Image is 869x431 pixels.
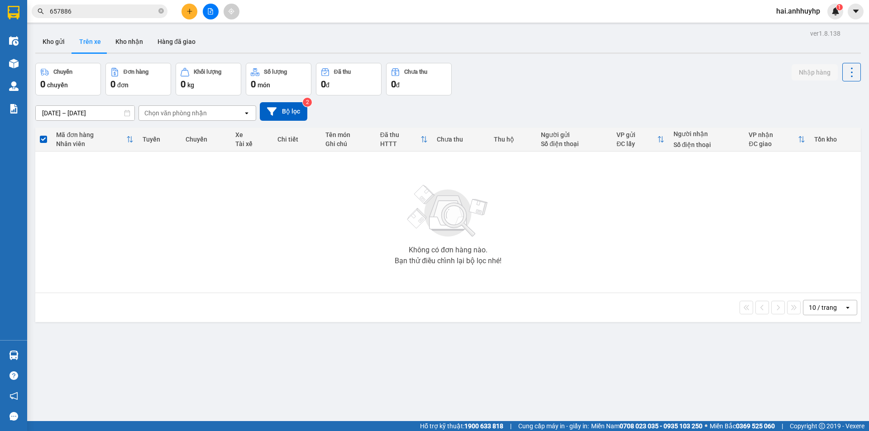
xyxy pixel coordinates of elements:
[749,140,798,147] div: ĐC giao
[380,131,421,138] div: Đã thu
[848,4,864,19] button: caret-down
[224,4,239,19] button: aim
[810,28,840,38] div: ver 1.8.138
[8,6,19,19] img: logo-vxr
[316,63,382,95] button: Đã thu0đ
[749,131,798,138] div: VP nhận
[616,131,657,138] div: VP gửi
[9,36,19,46] img: warehouse-icon
[710,421,775,431] span: Miền Bắc
[736,422,775,430] strong: 0369 525 060
[10,412,18,421] span: message
[591,421,702,431] span: Miền Nam
[203,4,219,19] button: file-add
[744,128,810,152] th: Toggle SortBy
[612,128,668,152] th: Toggle SortBy
[235,131,268,138] div: Xe
[420,421,503,431] span: Hỗ trợ kỹ thuật:
[117,81,129,89] span: đơn
[124,69,148,75] div: Đơn hàng
[334,69,351,75] div: Đã thu
[9,59,19,68] img: warehouse-icon
[437,136,484,143] div: Chưa thu
[38,8,44,14] span: search
[264,69,287,75] div: Số lượng
[376,128,433,152] th: Toggle SortBy
[9,104,19,114] img: solution-icon
[35,31,72,52] button: Kho gửi
[769,5,827,17] span: hai.anhhuyhp
[186,136,226,143] div: Chuyến
[260,102,307,121] button: Bộ lọc
[673,141,740,148] div: Số điện thoại
[321,79,326,90] span: 0
[50,6,157,16] input: Tìm tên, số ĐT hoặc mã đơn
[831,7,840,15] img: icon-new-feature
[836,4,843,10] sup: 1
[9,81,19,91] img: warehouse-icon
[105,63,171,95] button: Đơn hàng0đơn
[110,79,115,90] span: 0
[852,7,860,15] span: caret-down
[782,421,783,431] span: |
[251,79,256,90] span: 0
[464,422,503,430] strong: 1900 633 818
[391,79,396,90] span: 0
[194,69,221,75] div: Khối lượng
[246,63,311,95] button: Số lượng0món
[409,246,487,254] div: Không có đơn hàng nào.
[325,140,371,147] div: Ghi chú
[396,81,400,89] span: đ
[9,350,19,360] img: warehouse-icon
[108,31,150,52] button: Kho nhận
[36,106,134,120] input: Select a date range.
[277,136,316,143] div: Chi tiết
[150,31,203,52] button: Hàng đã giao
[72,31,108,52] button: Trên xe
[838,4,841,10] span: 1
[235,140,268,147] div: Tài xế
[56,131,126,138] div: Mã đơn hàng
[809,303,837,312] div: 10 / trang
[620,422,702,430] strong: 0708 023 035 - 0935 103 250
[325,131,371,138] div: Tên món
[243,109,250,117] svg: open
[386,63,452,95] button: Chưa thu0đ
[541,140,607,147] div: Số điện thoại
[258,81,270,89] span: món
[53,69,72,75] div: Chuyến
[143,136,177,143] div: Tuyến
[181,79,186,90] span: 0
[819,423,825,429] span: copyright
[380,140,421,147] div: HTTT
[303,98,312,107] sup: 2
[144,109,207,118] div: Chọn văn phòng nhận
[844,304,851,311] svg: open
[616,140,657,147] div: ĐC lấy
[494,136,532,143] div: Thu hộ
[403,180,493,243] img: svg+xml;base64,PHN2ZyBjbGFzcz0ibGlzdC1wbHVnX19zdmciIHhtbG5zPSJodHRwOi8vd3d3LnczLm9yZy8yMDAwL3N2Zy...
[518,421,589,431] span: Cung cấp máy in - giấy in:
[181,4,197,19] button: plus
[673,130,740,137] div: Người nhận
[35,63,101,95] button: Chuyến0chuyến
[52,128,138,152] th: Toggle SortBy
[207,8,214,14] span: file-add
[541,131,607,138] div: Người gửi
[47,81,68,89] span: chuyến
[186,8,193,14] span: plus
[40,79,45,90] span: 0
[228,8,234,14] span: aim
[705,424,707,428] span: ⚪️
[10,392,18,400] span: notification
[176,63,241,95] button: Khối lượng0kg
[792,64,838,81] button: Nhập hàng
[56,140,126,147] div: Nhân viên
[10,371,18,380] span: question-circle
[158,8,164,14] span: close-circle
[158,7,164,16] span: close-circle
[404,69,427,75] div: Chưa thu
[187,81,194,89] span: kg
[326,81,329,89] span: đ
[510,421,511,431] span: |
